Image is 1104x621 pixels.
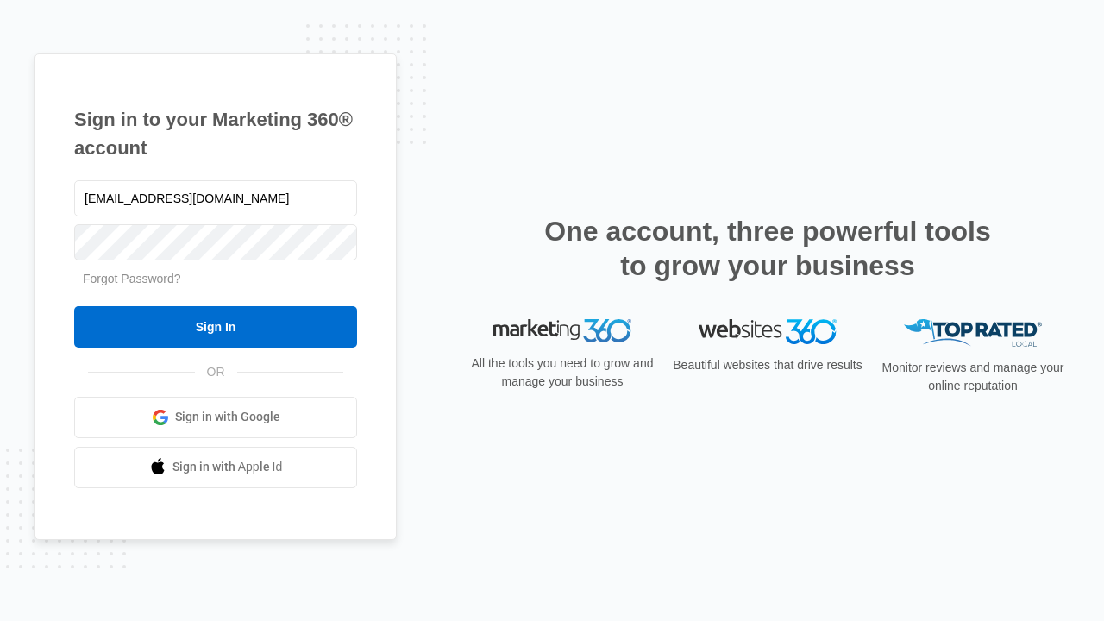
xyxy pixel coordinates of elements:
[876,359,1069,395] p: Monitor reviews and manage your online reputation
[74,180,357,216] input: Email
[493,319,631,343] img: Marketing 360
[74,447,357,488] a: Sign in with Apple Id
[671,356,864,374] p: Beautiful websites that drive results
[466,354,659,391] p: All the tools you need to grow and manage your business
[172,458,283,476] span: Sign in with Apple Id
[699,319,837,344] img: Websites 360
[74,397,357,438] a: Sign in with Google
[175,408,280,426] span: Sign in with Google
[904,319,1042,348] img: Top Rated Local
[74,105,357,162] h1: Sign in to your Marketing 360® account
[195,363,237,381] span: OR
[74,306,357,348] input: Sign In
[83,272,181,285] a: Forgot Password?
[539,214,996,283] h2: One account, three powerful tools to grow your business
